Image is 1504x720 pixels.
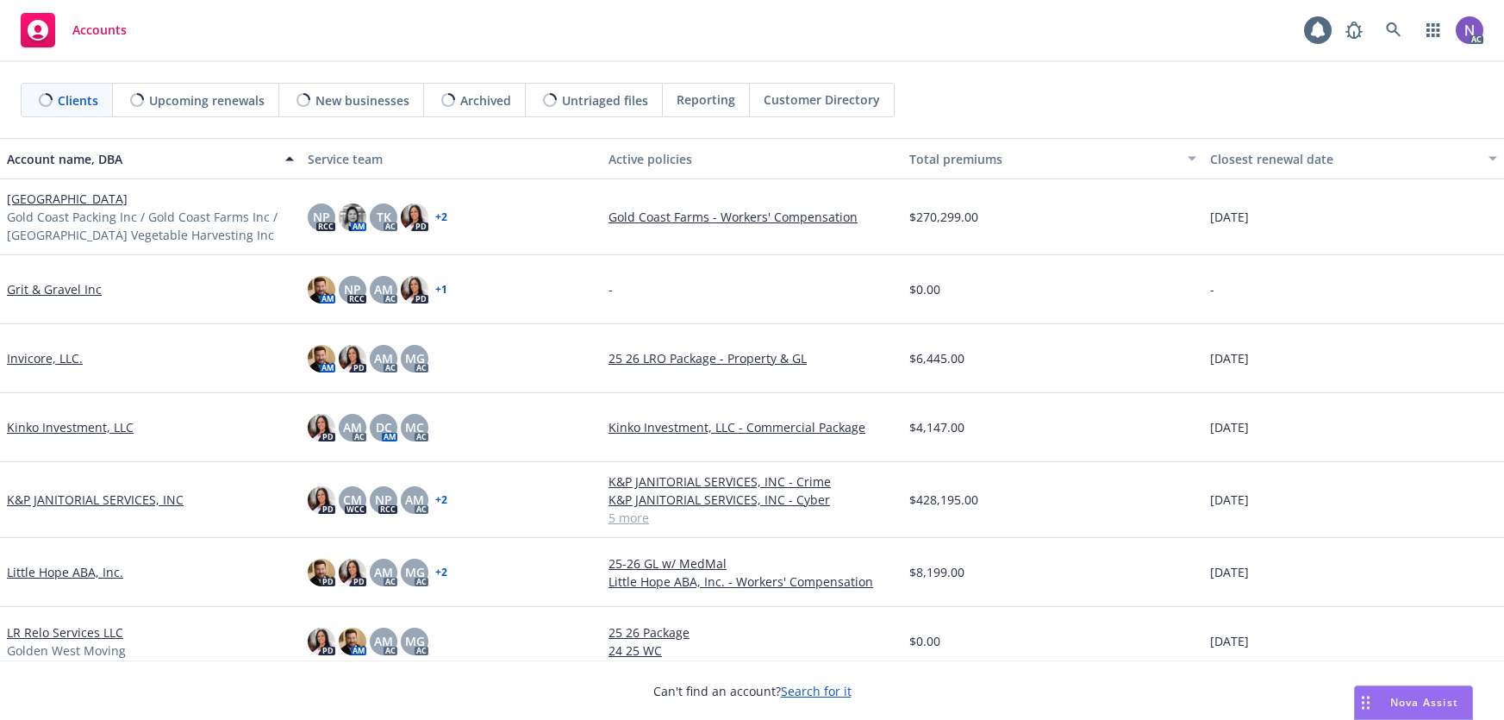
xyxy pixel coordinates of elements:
[608,491,896,509] a: K&P JANITORIAL SERVICES, INC - Cyber
[401,276,428,304] img: photo
[377,208,391,226] span: TK
[1210,150,1478,168] div: Closest renewal date
[339,345,366,373] img: photo
[308,628,335,655] img: photo
[308,486,335,514] img: photo
[460,91,511,110] span: Archived
[374,563,393,581] span: AM
[1210,563,1249,581] span: [DATE]
[405,563,425,581] span: MG
[764,91,880,109] span: Customer Directory
[1355,686,1376,719] div: Drag to move
[1210,418,1249,436] span: [DATE]
[401,203,428,231] img: photo
[344,280,361,298] span: NP
[602,138,902,179] button: Active policies
[1210,632,1249,650] span: [DATE]
[909,491,978,509] span: $428,195.00
[339,559,366,586] img: photo
[435,495,447,505] a: + 2
[1354,686,1473,720] button: Nova Assist
[1210,349,1249,367] span: [DATE]
[7,623,123,642] a: LR Relo Services LLC
[608,349,896,367] a: 25 26 LRO Package - Property & GL
[374,349,393,367] span: AM
[375,491,392,509] span: NP
[343,491,362,509] span: CM
[909,418,964,436] span: $4,147.00
[7,642,126,660] span: Golden West Moving
[435,567,447,578] a: + 2
[909,208,978,226] span: $270,299.00
[608,642,896,660] a: 24 25 WC
[308,559,335,586] img: photo
[435,212,447,222] a: + 2
[14,6,134,54] a: Accounts
[308,414,335,441] img: photo
[7,150,275,168] div: Account name, DBA
[405,418,424,436] span: MC
[435,285,447,295] a: + 1
[902,138,1203,179] button: Total premiums
[1416,13,1451,47] a: Switch app
[1337,13,1371,47] a: Report a Bug
[149,91,265,110] span: Upcoming renewals
[909,563,964,581] span: $8,199.00
[1210,208,1249,226] span: [DATE]
[308,150,595,168] div: Service team
[608,208,896,226] a: Gold Coast Farms - Workers' Compensation
[339,628,366,655] img: photo
[608,623,896,642] a: 25 26 Package
[781,683,852,699] a: Search for it
[308,345,335,373] img: photo
[909,280,940,298] span: $0.00
[1203,138,1504,179] button: Closest renewal date
[7,491,184,509] a: K&P JANITORIAL SERVICES, INC
[339,203,366,231] img: photo
[608,150,896,168] div: Active policies
[653,682,852,700] span: Can't find an account?
[7,563,123,581] a: Little Hope ABA, Inc.
[405,349,425,367] span: MG
[1390,695,1458,710] span: Nova Assist
[405,632,425,650] span: MG
[608,280,613,298] span: -
[405,491,424,509] span: AM
[315,91,409,110] span: New businesses
[343,418,362,436] span: AM
[1210,491,1249,509] span: [DATE]
[376,418,392,436] span: DC
[1376,13,1411,47] a: Search
[7,190,128,208] a: [GEOGRAPHIC_DATA]
[7,208,294,244] span: Gold Coast Packing Inc / Gold Coast Farms Inc / [GEOGRAPHIC_DATA] Vegetable Harvesting Inc
[909,150,1177,168] div: Total premiums
[7,349,83,367] a: Invicore, LLC.
[608,509,896,527] a: 5 more
[58,91,98,110] span: Clients
[72,23,127,37] span: Accounts
[608,418,896,436] a: Kinko Investment, LLC - Commercial Package
[301,138,602,179] button: Service team
[909,632,940,650] span: $0.00
[374,280,393,298] span: AM
[909,349,964,367] span: $6,445.00
[7,280,102,298] a: Grit & Gravel Inc
[308,276,335,304] img: photo
[7,418,134,436] a: Kinko Investment, LLC
[374,632,393,650] span: AM
[1210,280,1214,298] span: -
[562,91,648,110] span: Untriaged files
[608,554,896,573] a: 25-26 GL w/ MedMal
[1456,16,1483,44] img: photo
[608,473,896,491] a: K&P JANITORIAL SERVICES, INC - Crime
[608,573,896,591] a: Little Hope ABA, Inc. - Workers' Compensation
[313,208,330,226] span: NP
[677,91,735,109] span: Reporting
